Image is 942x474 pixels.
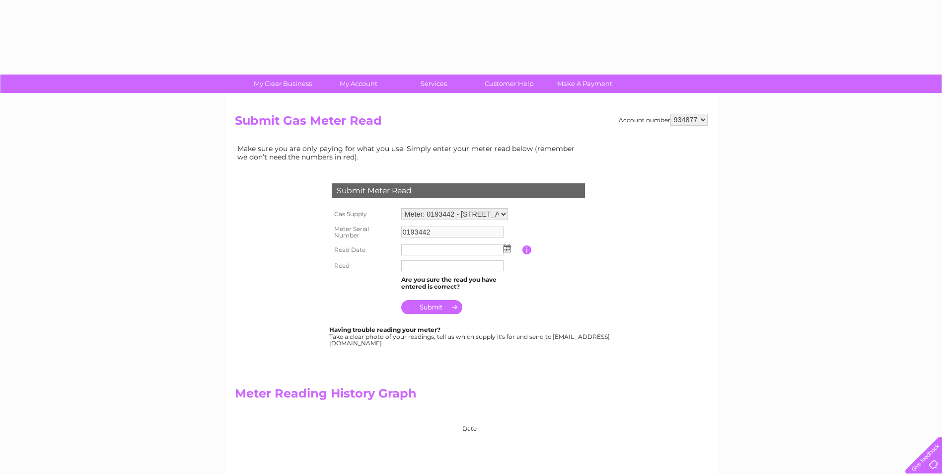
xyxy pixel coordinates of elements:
input: Submit [401,300,462,314]
div: Submit Meter Read [332,183,585,198]
a: Services [393,75,475,93]
a: My Clear Business [242,75,324,93]
input: Information [522,245,532,254]
th: Meter Serial Number [329,223,399,242]
th: Read Date [329,242,399,258]
div: Take a clear photo of your readings, tell us which supply it's for and send to [EMAIL_ADDRESS][DO... [329,326,611,347]
b: Having trouble reading your meter? [329,326,440,333]
div: Date [304,415,582,432]
h2: Meter Reading History Graph [235,387,582,405]
img: ... [504,244,511,252]
h2: Submit Gas Meter Read [235,114,708,133]
a: Make A Payment [544,75,626,93]
div: Account number [619,114,708,126]
th: Read [329,258,399,274]
a: Customer Help [468,75,550,93]
th: Gas Supply [329,206,399,223]
td: Are you sure the read you have entered is correct? [399,274,522,293]
a: My Account [317,75,399,93]
td: Make sure you are only paying for what you use. Simply enter your meter read below (remember we d... [235,142,582,163]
